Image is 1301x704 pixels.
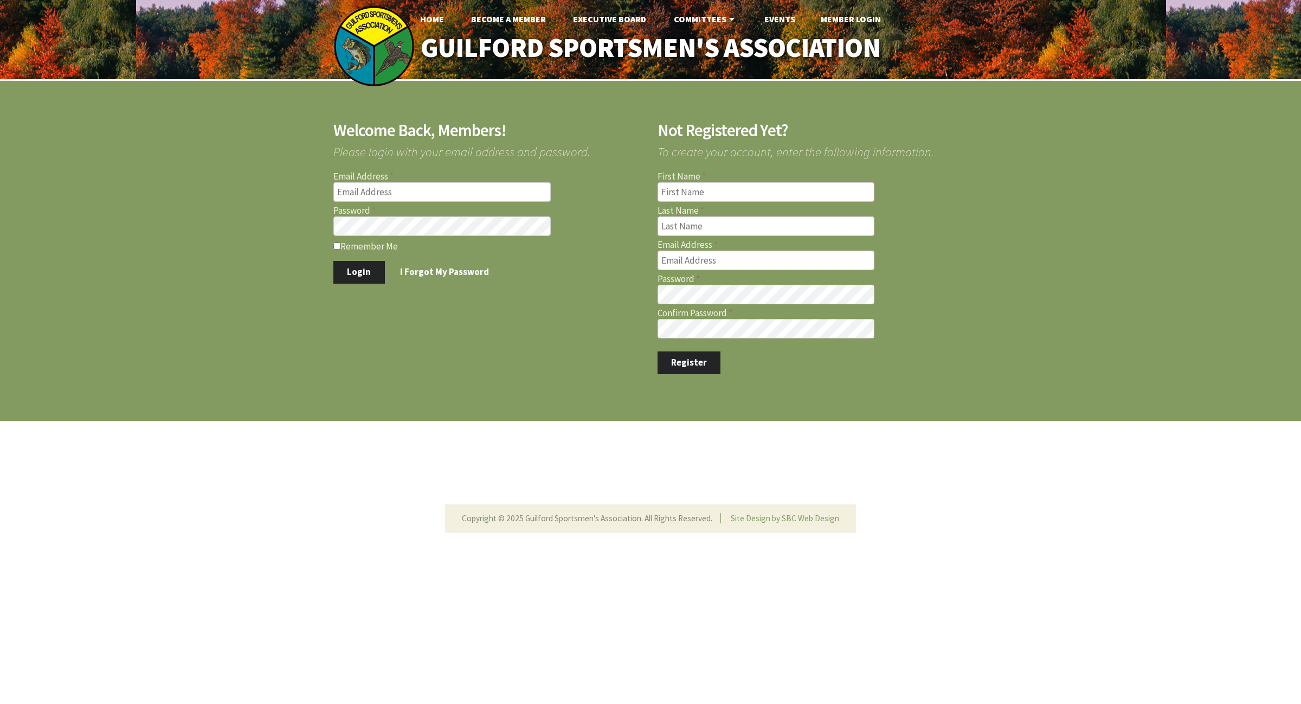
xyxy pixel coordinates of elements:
label: Remember Me [333,240,644,251]
label: Password [658,274,968,284]
span: To create your account, enter the following information. [658,139,968,158]
a: Events [756,8,804,30]
label: Password [333,206,644,215]
a: Executive Board [564,8,655,30]
a: Become A Member [462,8,555,30]
a: Guilford Sportsmen's Association [398,25,904,71]
a: I Forgot My Password [387,261,503,284]
span: Please login with your email address and password. [333,139,644,158]
input: Last Name [658,216,875,236]
a: Committees [665,8,746,30]
a: Member Login [812,8,890,30]
a: Home [411,8,453,30]
input: Email Address [658,251,875,270]
input: First Name [658,182,875,202]
button: Login [333,261,385,284]
li: Copyright © 2025 Guilford Sportsmen's Association. All Rights Reserved. [462,513,721,523]
label: Email Address [333,172,644,181]
label: First Name [658,172,968,181]
img: logo_sm.png [333,5,415,87]
label: Confirm Password [658,309,968,318]
button: Register [658,351,721,374]
label: Last Name [658,206,968,215]
a: Site Design by SBC Web Design [731,513,839,523]
label: Email Address [658,240,968,249]
h2: Not Registered Yet? [658,122,968,139]
h2: Welcome Back, Members! [333,122,644,139]
input: Email Address [333,182,551,202]
input: Remember Me [333,242,340,249]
